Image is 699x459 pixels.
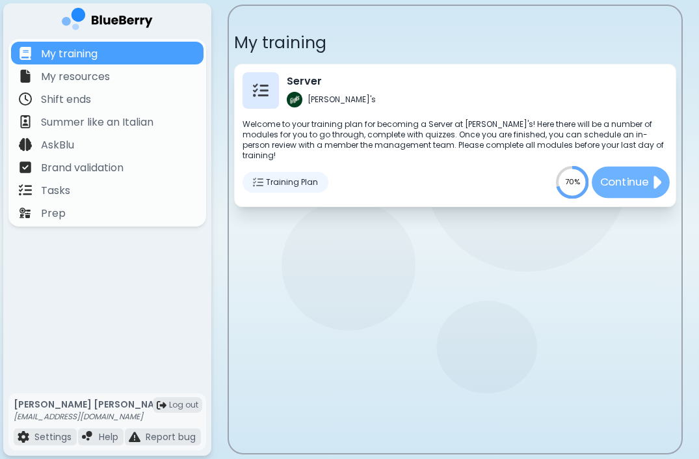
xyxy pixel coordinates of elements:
img: file icon [18,431,29,443]
span: Log out [169,400,198,410]
img: company logo [62,8,153,35]
img: file icon [129,431,140,443]
img: Training Plan [253,177,263,188]
span: Training Plan [266,177,318,188]
p: Welcome to your training plan for becoming a Server at [PERSON_NAME]'s! Here there will be a numb... [243,119,668,161]
p: Prep [41,206,66,221]
img: file icon [19,206,32,219]
p: My resources [41,69,110,85]
p: [PERSON_NAME]'s [308,94,376,105]
p: My training [234,32,676,53]
p: [EMAIL_ADDRESS][DOMAIN_NAME] [14,411,172,422]
img: Training Plan [253,83,269,98]
img: file icon [19,47,32,60]
a: Continuefile icon [588,167,668,197]
img: file icon [19,184,32,197]
p: Tasks [41,183,70,199]
img: file icon [19,115,32,128]
button: Continue [592,167,670,198]
p: Help [99,431,118,443]
p: My training [41,46,98,62]
img: file icon [19,92,32,105]
img: Gigi's logo [287,92,302,107]
img: logout [157,400,166,410]
img: file icon [19,70,32,83]
p: Report bug [146,431,196,443]
p: [PERSON_NAME] [PERSON_NAME] [14,398,172,410]
text: 70% [565,176,580,187]
p: Brand validation [41,160,124,176]
p: Settings [34,431,72,443]
p: Continue [600,174,649,190]
img: file icon [652,172,662,193]
p: Server [287,74,376,89]
img: file icon [19,138,32,151]
img: file icon [82,431,94,443]
p: Shift ends [41,92,91,107]
p: AskBlu [41,137,74,153]
img: file icon [19,161,32,174]
p: Summer like an Italian [41,115,153,130]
